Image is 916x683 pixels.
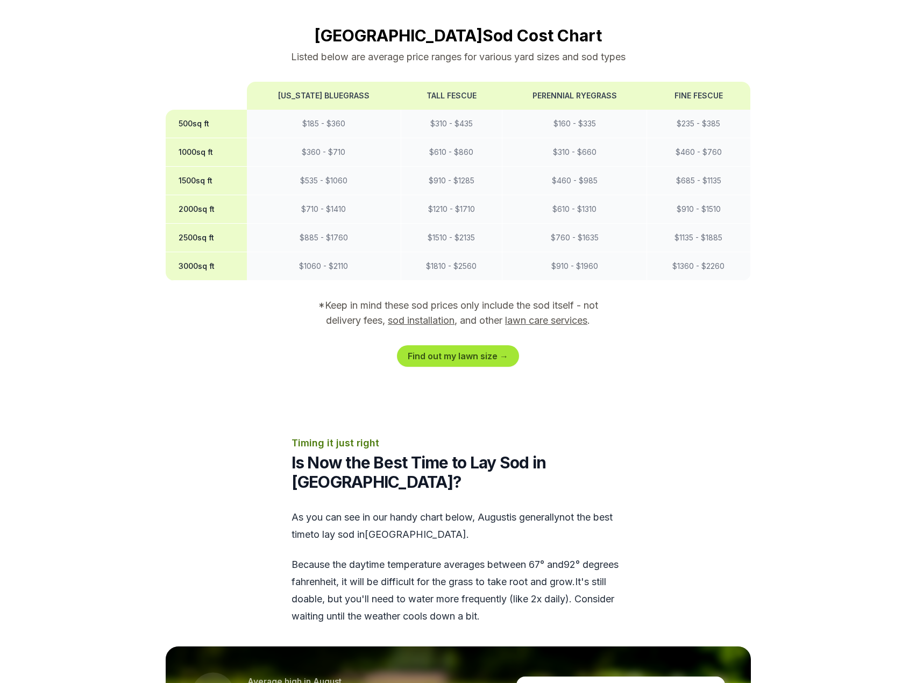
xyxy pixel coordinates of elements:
td: $ 910 - $ 1285 [401,167,502,195]
td: $ 610 - $ 860 [401,138,502,167]
th: Tall Fescue [401,82,502,110]
th: Perennial Ryegrass [502,82,647,110]
td: $ 535 - $ 1060 [247,167,401,195]
a: sod installation [388,315,455,326]
div: As you can see in our handy chart below, is generally not the best time to lay sod in [GEOGRAPHIC... [292,509,625,625]
th: 2000 sq ft [166,195,247,224]
td: $ 1135 - $ 1885 [647,224,750,252]
p: Timing it just right [292,436,625,451]
h2: Is Now the Best Time to Lay Sod in [GEOGRAPHIC_DATA]? [292,453,625,492]
a: Find out my lawn size → [397,345,519,367]
td: $ 1810 - $ 2560 [401,252,502,281]
td: $ 910 - $ 1960 [502,252,647,281]
td: $ 160 - $ 335 [502,110,647,138]
td: $ 760 - $ 1635 [502,224,647,252]
td: $ 685 - $ 1135 [647,167,750,195]
td: $ 185 - $ 360 [247,110,401,138]
td: $ 1210 - $ 1710 [401,195,502,224]
th: 1000 sq ft [166,138,247,167]
td: $ 310 - $ 435 [401,110,502,138]
th: 3000 sq ft [166,252,247,281]
td: $ 460 - $ 985 [502,167,647,195]
td: $ 610 - $ 1310 [502,195,647,224]
th: 500 sq ft [166,110,247,138]
a: lawn care services [505,315,587,326]
td: $ 710 - $ 1410 [247,195,401,224]
th: 2500 sq ft [166,224,247,252]
th: [US_STATE] Bluegrass [247,82,401,110]
h2: [GEOGRAPHIC_DATA] Sod Cost Chart [166,26,751,45]
th: 1500 sq ft [166,167,247,195]
p: Listed below are average price ranges for various yard sizes and sod types [166,49,751,65]
td: $ 910 - $ 1510 [647,195,750,224]
p: *Keep in mind these sod prices only include the sod itself - not delivery fees, , and other . [303,298,613,328]
th: Fine Fescue [647,82,750,110]
td: $ 1060 - $ 2110 [247,252,401,281]
td: $ 460 - $ 760 [647,138,750,167]
span: august [478,511,509,523]
td: $ 310 - $ 660 [502,138,647,167]
p: Because the daytime temperature averages between 67 ° and 92 ° degrees fahrenheit, it will be dif... [292,556,625,625]
td: $ 1510 - $ 2135 [401,224,502,252]
td: $ 360 - $ 710 [247,138,401,167]
td: $ 235 - $ 385 [647,110,750,138]
td: $ 885 - $ 1760 [247,224,401,252]
td: $ 1360 - $ 2260 [647,252,750,281]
